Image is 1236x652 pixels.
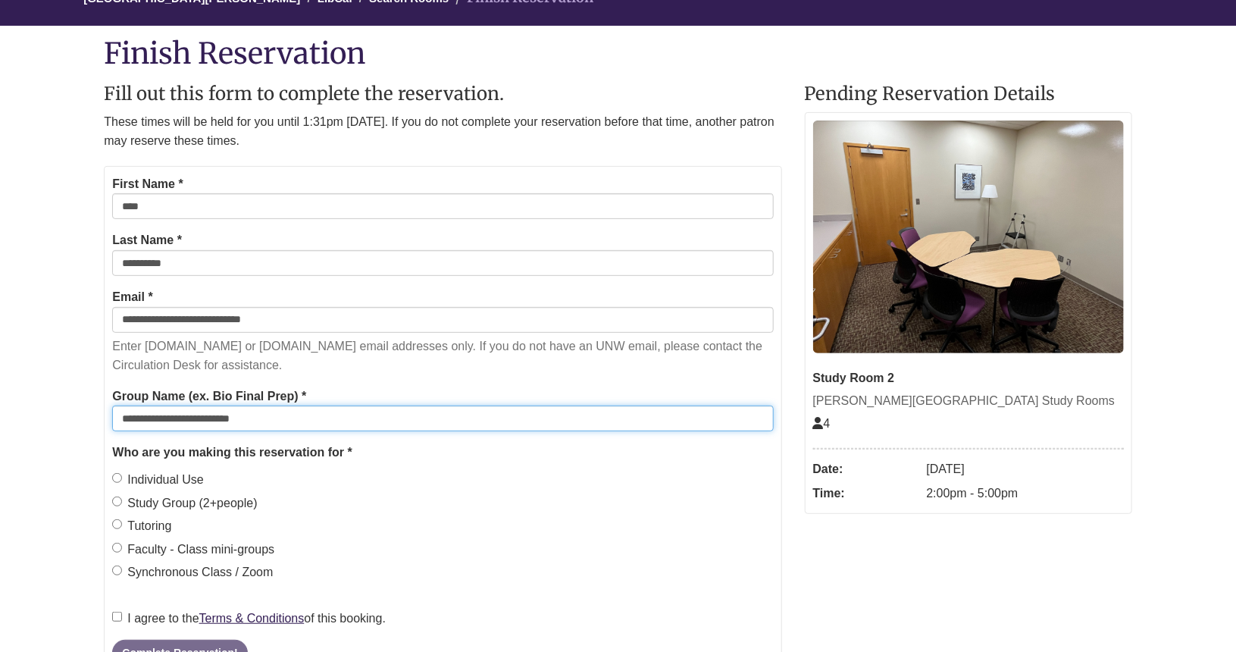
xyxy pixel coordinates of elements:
[104,37,1131,69] h1: Finish Reservation
[112,516,171,536] label: Tutoring
[813,417,831,430] span: The capacity of this space
[927,457,1124,481] dd: [DATE]
[112,609,386,628] label: I agree to the of this booking.
[813,457,919,481] dt: Date:
[112,287,152,307] label: Email *
[112,473,122,483] input: Individual Use
[112,230,182,250] label: Last Name *
[112,470,204,490] label: Individual Use
[199,612,305,625] a: Terms & Conditions
[927,481,1124,506] dd: 2:00pm - 5:00pm
[813,391,1124,411] div: [PERSON_NAME][GEOGRAPHIC_DATA] Study Rooms
[104,112,781,151] p: These times will be held for you until 1:31pm [DATE]. If you do not complete your reservation bef...
[112,612,122,622] input: I agree to theTerms & Conditionsof this booking.
[112,543,122,553] input: Faculty - Class mini-groups
[813,121,1124,354] img: Study Room 2
[112,337,773,375] p: Enter [DOMAIN_NAME] or [DOMAIN_NAME] email addresses only. If you do not have an UNW email, pleas...
[813,481,919,506] dt: Time:
[112,174,183,194] label: First Name *
[112,497,122,506] input: Study Group (2+people)
[112,387,306,406] label: Group Name (ex. Bio Final Prep) *
[104,84,781,104] h2: Fill out this form to complete the reservation.
[112,443,773,462] legend: Who are you making this reservation for *
[805,84,1132,104] h2: Pending Reservation Details
[112,519,122,529] input: Tutoring
[112,540,274,560] label: Faculty - Class mini-groups
[813,368,1124,388] div: Study Room 2
[112,494,257,513] label: Study Group (2+people)
[112,566,122,575] input: Synchronous Class / Zoom
[112,563,273,582] label: Synchronous Class / Zoom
